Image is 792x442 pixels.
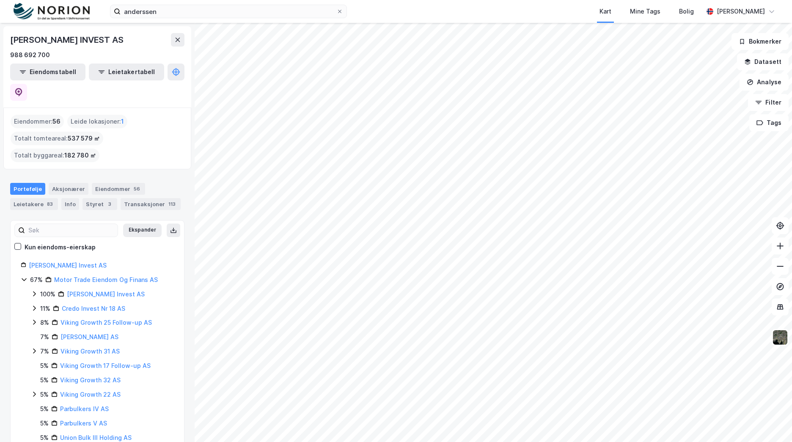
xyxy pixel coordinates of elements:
[89,64,164,80] button: Leietakertabell
[49,183,88,195] div: Aksjonærer
[740,74,789,91] button: Analyse
[45,200,55,208] div: 83
[30,275,43,285] div: 67%
[737,53,789,70] button: Datasett
[60,391,121,398] a: Viking Growth 22 AS
[748,94,789,111] button: Filter
[92,183,145,195] div: Eiendommer
[599,6,611,17] div: Kart
[52,116,60,127] span: 56
[11,115,64,128] div: Eiendommer :
[10,50,50,60] div: 988 692 700
[167,200,177,208] div: 113
[54,276,158,283] a: Motor Trade Eiendom Og Finans AS
[60,434,132,441] a: Union Bulk III Holding AS
[750,401,792,442] iframe: Chat Widget
[749,114,789,131] button: Tags
[64,150,96,160] span: 182 780 ㎡
[60,362,151,369] a: Viking Growth 17 Follow-up AS
[121,116,124,127] span: 1
[731,33,789,50] button: Bokmerker
[772,329,788,345] img: 9k=
[60,348,120,355] a: Viking Growth 31 AS
[40,375,49,385] div: 5%
[14,3,90,20] img: norion-logo.80e7a08dc31c2e691866.png
[10,33,125,47] div: [PERSON_NAME] INVEST AS
[67,115,127,128] div: Leide lokasjoner :
[67,290,145,298] a: [PERSON_NAME] Invest AS
[62,305,125,312] a: Credo Invest Nr 18 AS
[11,132,103,145] div: Totalt tomteareal :
[68,133,100,144] span: 537 579 ㎡
[121,5,336,18] input: Søk på adresse, matrikkel, gårdeiere, leietakere eller personer
[60,319,152,326] a: Viking Growth 25 Follow-up AS
[40,346,49,356] div: 7%
[60,333,118,340] a: [PERSON_NAME] AS
[40,332,49,342] div: 7%
[10,183,45,195] div: Portefølje
[40,404,49,414] div: 5%
[679,6,694,17] div: Bolig
[60,405,109,412] a: Parbulkers IV AS
[121,198,181,210] div: Transaksjoner
[105,200,114,208] div: 3
[630,6,660,17] div: Mine Tags
[40,361,49,371] div: 5%
[750,401,792,442] div: Kontrollprogram for chat
[10,198,58,210] div: Leietakere
[40,289,55,299] div: 100%
[61,198,79,210] div: Info
[717,6,765,17] div: [PERSON_NAME]
[40,318,49,328] div: 8%
[40,304,50,314] div: 11%
[60,420,107,427] a: Parbulkers V AS
[11,149,99,162] div: Totalt byggareal :
[40,418,49,428] div: 5%
[123,224,162,237] button: Ekspander
[60,376,121,384] a: Viking Growth 32 AS
[82,198,117,210] div: Styret
[25,242,96,252] div: Kun eiendoms-eierskap
[29,262,107,269] a: [PERSON_NAME] Invest AS
[132,185,142,193] div: 56
[25,224,118,237] input: Søk
[40,390,49,400] div: 5%
[10,64,85,80] button: Eiendomstabell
